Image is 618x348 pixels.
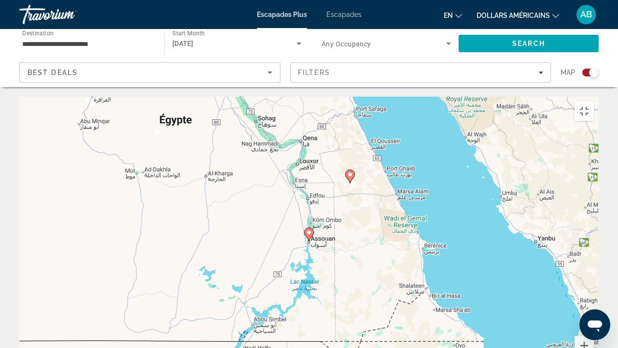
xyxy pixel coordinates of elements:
[28,69,78,76] span: Best Deals
[322,40,371,48] span: Any Occupancy
[574,4,599,25] button: Menu utilisateur
[575,101,594,121] button: Passer en plein écran
[298,69,331,76] span: Filters
[512,40,545,47] span: Search
[257,11,307,18] a: Escapades Plus
[326,11,362,18] a: Escapades
[22,29,54,36] span: Destination
[444,12,453,19] font: en
[477,8,559,22] button: Changer de devise
[580,9,592,19] font: AB
[22,38,152,50] input: Select destination
[459,35,599,52] button: Search
[172,40,194,47] span: [DATE]
[28,67,272,78] mat-select: Sort by
[19,2,116,27] a: Travorium
[579,309,610,340] iframe: Bouton de lancement de la fenêtre de messagerie
[172,30,205,37] span: Start Month
[444,8,462,22] button: Changer de langue
[290,62,551,83] button: Filters
[477,12,550,19] font: dollars américains
[561,66,575,79] span: Map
